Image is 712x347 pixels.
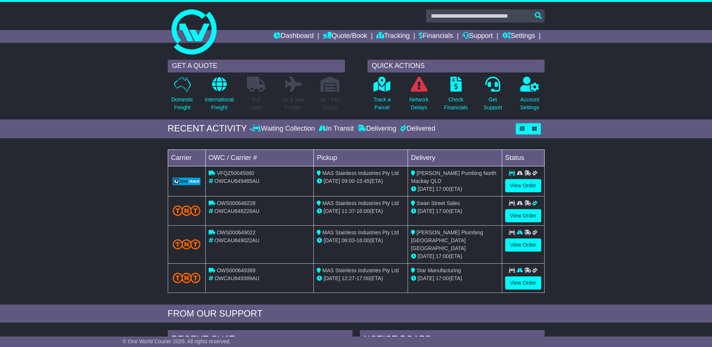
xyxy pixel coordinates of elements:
div: GET A QUOTE [168,60,345,72]
span: 12:27 [342,275,355,281]
span: MAS Stainless Industries Pty Ltd [322,200,399,206]
div: Delivered [398,125,435,133]
td: Pickup [314,149,408,166]
p: Network Delays [409,96,428,112]
div: (ETA) [411,252,499,260]
span: [DATE] [418,208,434,214]
span: [DATE] [324,178,340,184]
a: CheckFinancials [444,76,468,116]
span: Swan Street Sales [417,200,460,206]
span: OWCAU648228AU [214,208,259,214]
span: 17:00 [436,275,449,281]
span: OWS000649022 [217,229,256,235]
span: OWCAU649465AU [214,178,259,184]
img: GetCarrierServiceLogo [173,178,201,185]
span: 11:37 [342,208,355,214]
a: Financials [419,30,453,43]
div: (ETA) [411,275,499,282]
div: Delivering [356,125,398,133]
p: Account Settings [520,96,539,112]
span: [DATE] [418,253,434,259]
img: TNT_Domestic.png [173,273,201,283]
a: View Order [505,238,541,252]
a: GetSupport [483,76,502,116]
a: View Order [505,179,541,192]
p: Check Financials [444,96,468,112]
span: MAS Stainless Industries Pty Ltd [322,229,399,235]
span: 17:00 [436,253,449,259]
td: Delivery [408,149,502,166]
span: [DATE] [324,208,340,214]
div: RECENT ACTIVITY - [168,123,253,134]
a: View Order [505,276,541,290]
a: Track aParcel [373,76,391,116]
p: Get Support [483,96,502,112]
span: [DATE] [418,275,434,281]
img: TNT_Domestic.png [173,205,201,216]
span: MAS Stainless Industries Pty Ltd [322,267,399,273]
a: Dashboard [274,30,314,43]
span: OWS000648228 [217,200,256,206]
p: Track a Parcel [373,96,391,112]
span: VFQZ50045080 [217,170,254,176]
td: Status [502,149,544,166]
span: Star Manufacturing [417,267,461,273]
span: [DATE] [324,275,340,281]
span: 08:03 [342,237,355,243]
div: - (ETA) [317,177,405,185]
span: OWS000649389 [217,267,256,273]
span: OWCAU649022AU [214,237,259,243]
a: InternationalFreight [205,76,234,116]
p: Air & Sea Freight [282,96,304,112]
p: Air / Sea Depot [320,96,340,112]
div: - (ETA) [317,275,405,282]
span: 16:00 [357,237,370,243]
span: [PERSON_NAME] Plumbing [GEOGRAPHIC_DATA] [GEOGRAPHIC_DATA] [411,229,483,251]
td: OWC / Carrier # [205,149,314,166]
a: Tracking [376,30,409,43]
a: DomesticFreight [171,76,193,116]
span: 15:45 [357,178,370,184]
div: (ETA) [411,207,499,215]
a: NetworkDelays [409,76,429,116]
span: OWCAU649389AU [214,275,259,281]
span: © One World Courier 2025. All rights reserved. [122,338,231,344]
span: 17:00 [436,208,449,214]
span: [DATE] [418,186,434,192]
a: Quote/Book [323,30,367,43]
span: 16:00 [357,208,370,214]
div: - (ETA) [317,237,405,244]
a: AccountSettings [520,76,540,116]
div: Waiting Collection [252,125,316,133]
span: [PERSON_NAME] Pumbing North Mackay QLD [411,170,496,184]
span: 17:00 [357,275,370,281]
div: QUICK ACTIONS [367,60,545,72]
p: International Freight [205,96,234,112]
div: (ETA) [411,185,499,193]
div: In Transit [317,125,356,133]
div: - (ETA) [317,207,405,215]
p: Full Loads [247,96,266,112]
img: TNT_Domestic.png [173,239,201,249]
a: Support [462,30,493,43]
p: Domestic Freight [171,96,193,112]
a: Settings [502,30,535,43]
span: [DATE] [324,237,340,243]
td: Carrier [168,149,205,166]
div: FROM OUR SUPPORT [168,308,545,319]
span: MAS Stainless Industries Pty Ltd [322,170,399,176]
span: 09:00 [342,178,355,184]
span: 17:00 [436,186,449,192]
a: View Order [505,209,541,222]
